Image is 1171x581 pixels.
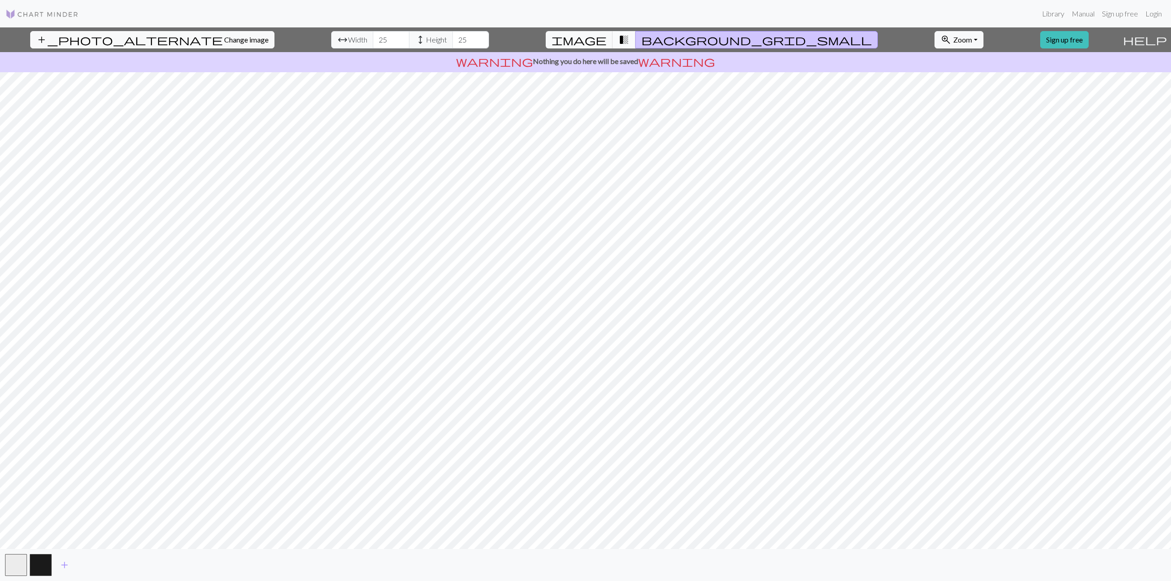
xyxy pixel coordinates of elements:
button: Add color [53,556,76,574]
p: Nothing you do here will be saved [4,56,1167,67]
a: Library [1038,5,1068,23]
span: add_photo_alternate [36,33,223,46]
a: Sign up free [1098,5,1142,23]
button: Zoom [935,31,983,48]
span: Width [348,34,367,45]
span: transition_fade [618,33,629,46]
span: background_grid_small [641,33,872,46]
span: image [552,33,607,46]
span: help [1123,33,1167,46]
span: arrow_range [337,33,348,46]
a: Sign up free [1040,31,1089,48]
span: zoom_in [940,33,951,46]
a: Manual [1068,5,1098,23]
button: Help [1119,27,1171,52]
a: Login [1142,5,1166,23]
span: warning [456,55,533,68]
span: height [415,33,426,46]
span: Zoom [953,35,972,44]
img: Logo [5,9,79,20]
button: Change image [30,31,274,48]
span: Change image [224,35,269,44]
span: warning [638,55,715,68]
span: add [59,559,70,571]
span: Height [426,34,447,45]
